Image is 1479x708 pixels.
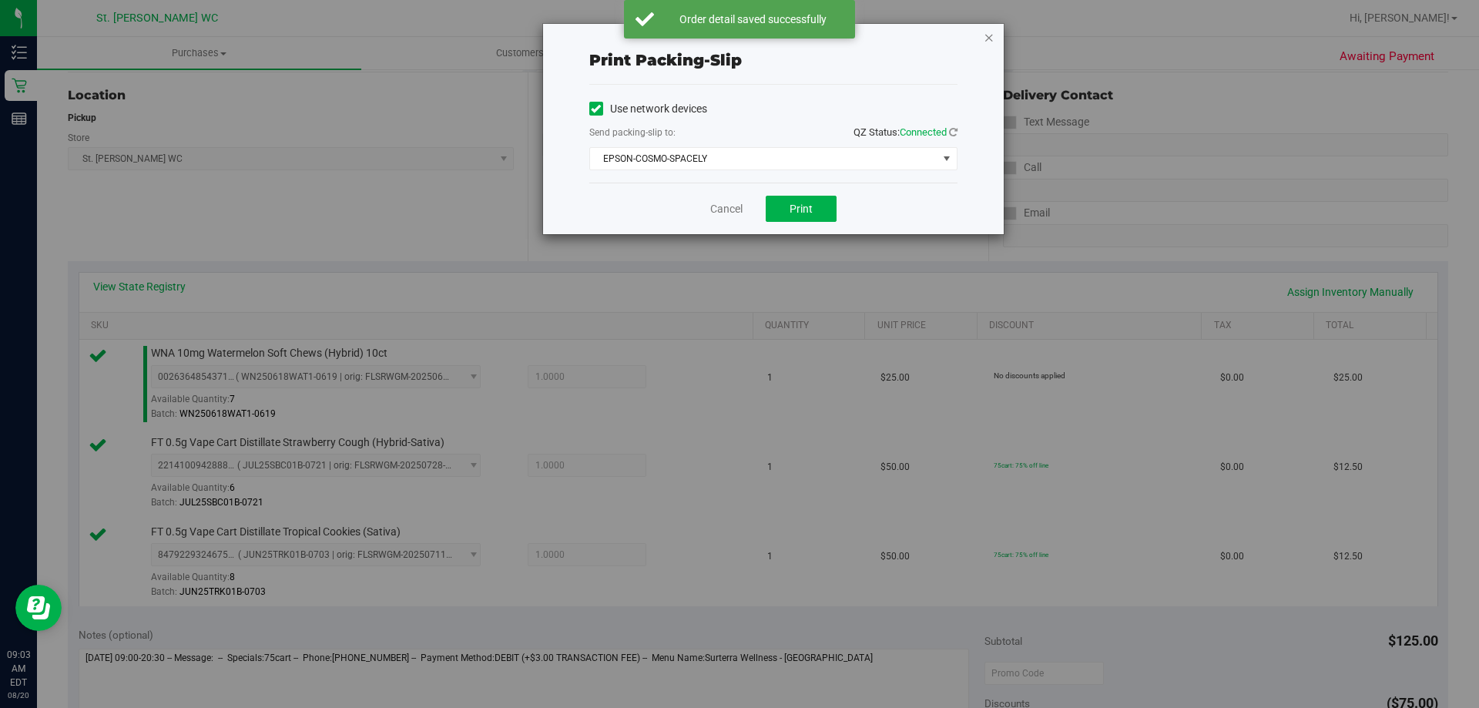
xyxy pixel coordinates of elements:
[589,126,676,139] label: Send packing-slip to:
[590,148,937,169] span: EPSON-COSMO-SPACELY
[589,101,707,117] label: Use network devices
[790,203,813,215] span: Print
[854,126,957,138] span: QZ Status:
[937,148,956,169] span: select
[15,585,62,631] iframe: Resource center
[589,51,742,69] span: Print packing-slip
[766,196,837,222] button: Print
[662,12,843,27] div: Order detail saved successfully
[710,201,743,217] a: Cancel
[900,126,947,138] span: Connected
